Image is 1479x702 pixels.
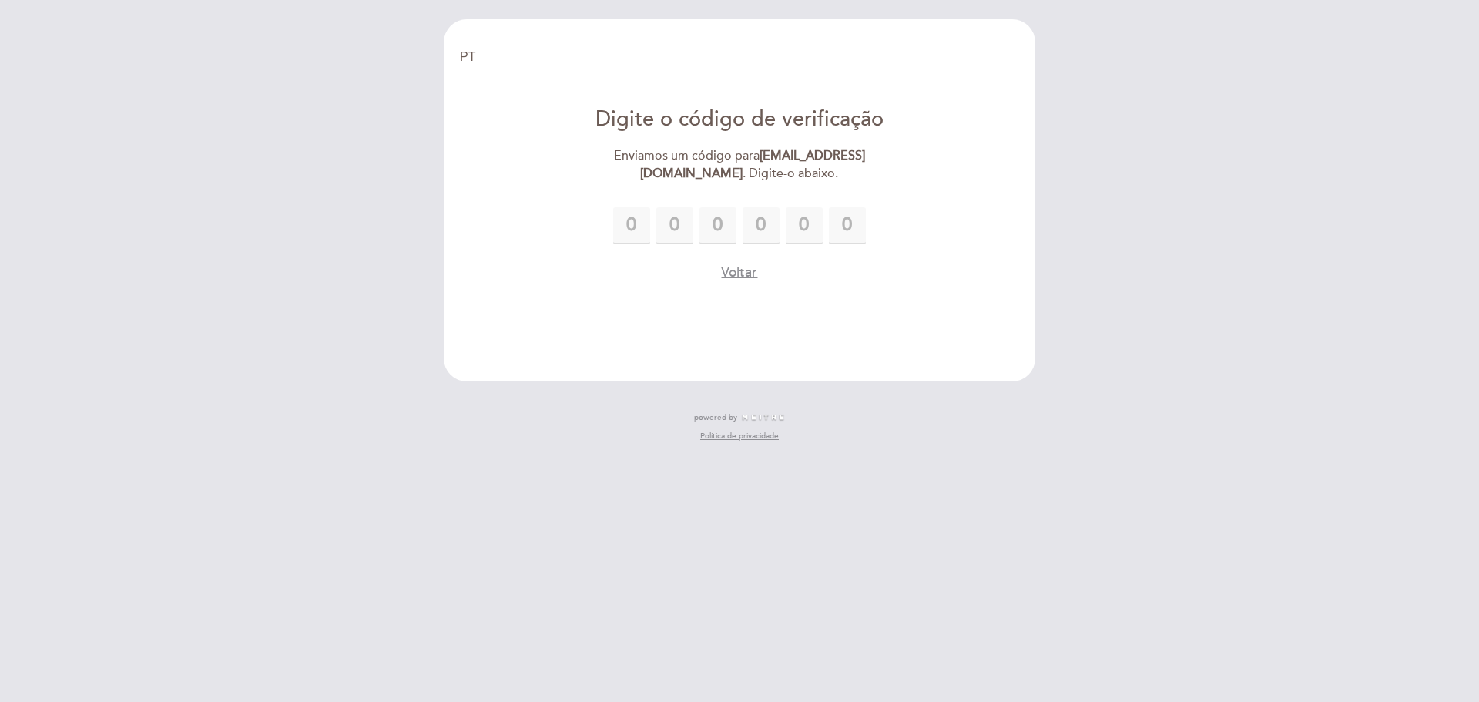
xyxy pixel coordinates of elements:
input: 0 [656,207,693,244]
div: Digite o código de verificação [563,105,917,135]
div: Enviamos um código para . Digite-o abaixo. [563,147,917,183]
input: 0 [613,207,650,244]
strong: [EMAIL_ADDRESS][DOMAIN_NAME] [640,148,865,181]
button: Voltar [721,263,757,282]
input: 0 [786,207,823,244]
span: powered by [694,412,737,423]
img: MEITRE [741,414,785,422]
input: 0 [743,207,780,244]
input: 0 [829,207,866,244]
a: powered by [694,412,785,423]
input: 0 [699,207,736,244]
a: Política de privacidade [700,431,779,442]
